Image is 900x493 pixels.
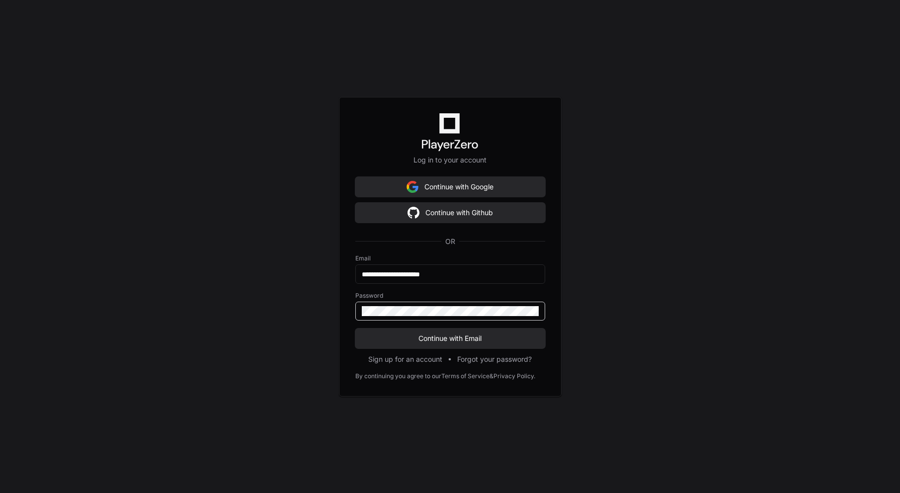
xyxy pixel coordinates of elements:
a: Privacy Policy. [493,372,535,380]
button: Continue with Email [355,329,545,348]
label: Email [355,254,545,262]
div: By continuing you agree to our [355,372,441,380]
button: Forgot your password? [457,354,532,364]
a: Terms of Service [441,372,490,380]
img: Sign in with google [408,203,419,223]
p: Log in to your account [355,155,545,165]
span: Continue with Email [355,333,545,343]
img: Sign in with google [407,177,418,197]
span: OR [441,237,459,246]
button: Sign up for an account [368,354,442,364]
label: Password [355,292,545,300]
div: & [490,372,493,380]
button: Continue with Github [355,203,545,223]
button: Continue with Google [355,177,545,197]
